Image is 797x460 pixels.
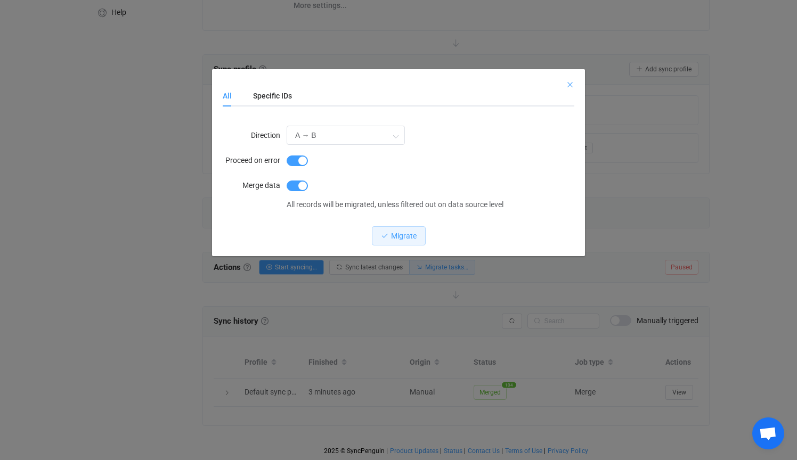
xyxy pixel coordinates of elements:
div: All [223,85,242,106]
span: All records will be migrated, unless filtered out on data source level [287,200,503,209]
a: Open chat [752,417,784,449]
div: dialog [212,69,585,256]
div: Specific IDs [242,85,292,106]
button: Migrate [372,226,426,245]
button: Close [566,80,574,90]
label: Proceed on error [223,150,287,171]
label: Merge data [223,175,287,196]
label: Direction [223,125,287,146]
input: Model [287,126,405,145]
span: Migrate [391,232,417,240]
